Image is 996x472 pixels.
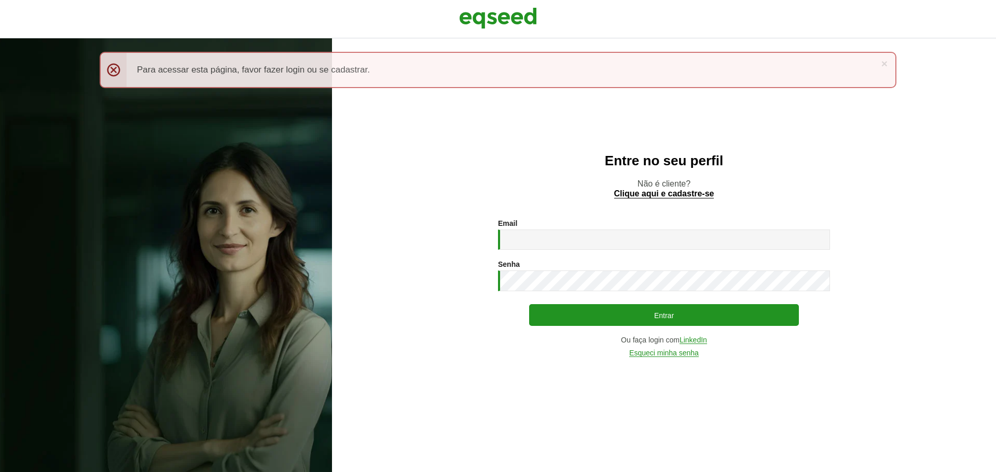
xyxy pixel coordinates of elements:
[459,5,537,31] img: EqSeed Logo
[498,261,520,268] label: Senha
[498,220,517,227] label: Email
[100,52,896,88] div: Para acessar esta página, favor fazer login ou se cadastrar.
[353,179,975,198] p: Não é cliente?
[614,190,714,198] a: Clique aqui e cadastre-se
[498,336,830,344] div: Ou faça login com
[353,153,975,168] h2: Entre no seu perfil
[629,349,699,357] a: Esqueci minha senha
[529,304,799,326] button: Entrar
[881,58,888,69] a: ×
[680,336,707,344] a: LinkedIn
